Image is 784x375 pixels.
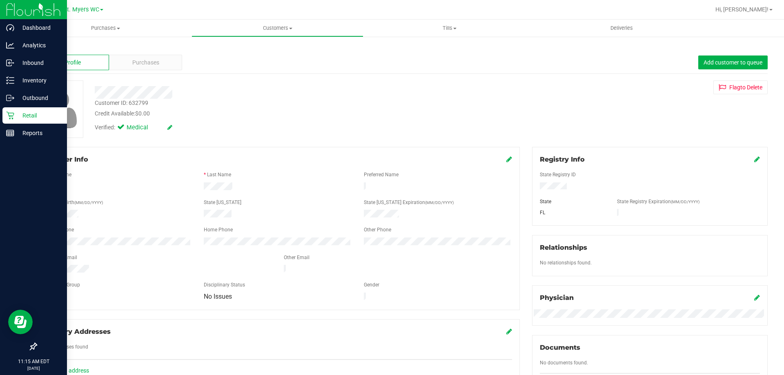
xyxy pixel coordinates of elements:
[14,111,63,120] p: Retail
[74,200,103,205] span: (MM/DD/YYYY)
[534,198,611,205] div: State
[540,360,588,366] span: No documents found.
[204,226,233,233] label: Home Phone
[95,123,172,132] div: Verified:
[14,58,63,68] p: Inbound
[127,123,159,132] span: Medical
[14,128,63,138] p: Reports
[704,59,762,66] span: Add customer to queue
[364,24,535,32] span: Tills
[715,6,768,13] span: Hi, [PERSON_NAME]!
[132,58,159,67] span: Purchases
[14,23,63,33] p: Dashboard
[20,24,192,32] span: Purchases
[14,75,63,85] p: Inventory
[95,99,148,107] div: Customer ID: 632799
[364,226,391,233] label: Other Phone
[540,259,592,266] label: No relationships found.
[425,200,454,205] span: (MM/DD/YYYY)
[6,94,14,102] inline-svg: Outbound
[540,244,587,251] span: Relationships
[540,155,585,163] span: Registry Info
[540,344,580,351] span: Documents
[44,328,111,335] span: Delivery Addresses
[6,129,14,137] inline-svg: Reports
[6,41,14,49] inline-svg: Analytics
[364,281,379,288] label: Gender
[6,111,14,120] inline-svg: Retail
[6,59,14,67] inline-svg: Inbound
[14,40,63,50] p: Analytics
[599,24,644,32] span: Deliveries
[204,293,232,300] span: No Issues
[207,171,231,178] label: Last Name
[204,199,241,206] label: State [US_STATE]
[6,24,14,32] inline-svg: Dashboard
[192,20,363,37] a: Customers
[540,171,576,178] label: State Registry ID
[698,55,768,69] button: Add customer to queue
[284,254,310,261] label: Other Email
[14,93,63,103] p: Outbound
[64,6,99,13] span: Ft. Myers WC
[6,76,14,84] inline-svg: Inventory
[364,199,454,206] label: State [US_STATE] Expiration
[540,294,574,302] span: Physician
[95,109,454,118] div: Credit Available:
[47,199,103,206] label: Date of Birth
[8,310,33,334] iframe: Resource center
[4,358,63,365] p: 11:15 AM EDT
[4,365,63,371] p: [DATE]
[192,24,363,32] span: Customers
[534,209,611,216] div: FL
[204,281,245,288] label: Disciplinary Status
[536,20,708,37] a: Deliveries
[671,200,699,204] span: (MM/DD/YYYY)
[364,171,399,178] label: Preferred Name
[20,20,192,37] a: Purchases
[617,198,699,205] label: State Registry Expiration
[135,110,150,117] span: $0.00
[363,20,535,37] a: Tills
[713,80,768,94] button: Flagto Delete
[65,58,81,67] span: Profile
